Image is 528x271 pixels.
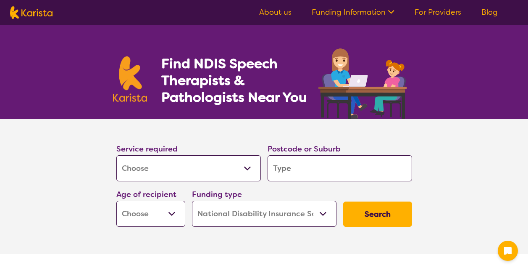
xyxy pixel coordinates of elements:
img: speech-therapy [312,45,415,119]
label: Service required [116,144,178,154]
label: Postcode or Suburb [268,144,341,154]
a: For Providers [415,7,461,17]
img: Karista logo [113,56,147,102]
a: About us [259,7,292,17]
a: Funding Information [312,7,394,17]
input: Type [268,155,412,181]
a: Blog [481,7,498,17]
button: Search [343,202,412,227]
img: Karista logo [10,6,53,19]
label: Age of recipient [116,189,176,199]
label: Funding type [192,189,242,199]
h1: Find NDIS Speech Therapists & Pathologists Near You [161,55,317,106]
